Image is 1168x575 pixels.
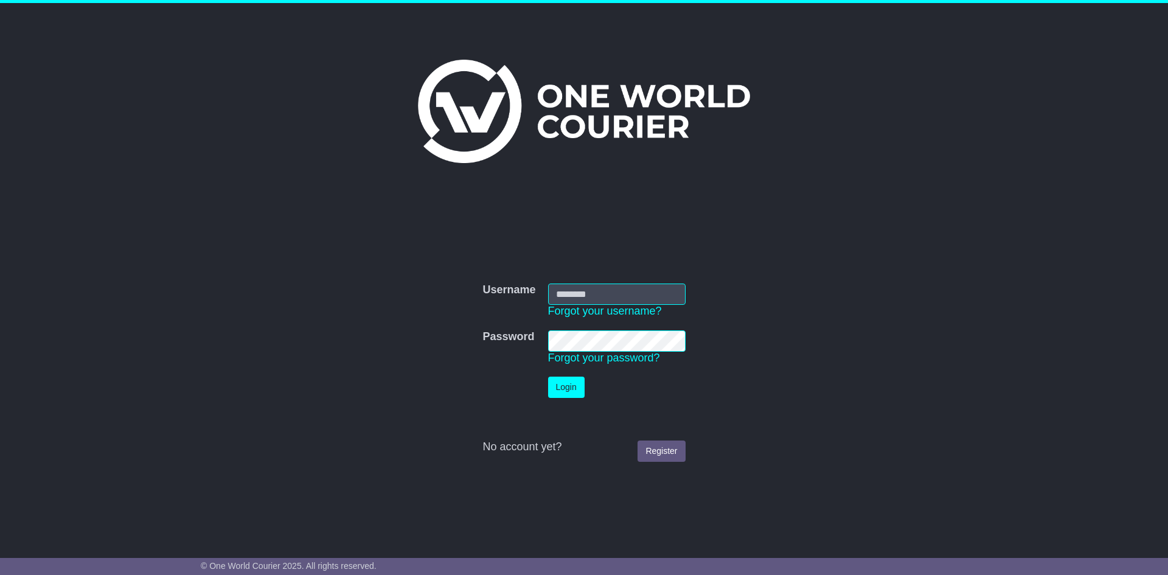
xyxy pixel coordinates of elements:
img: One World [418,60,750,163]
a: Forgot your username? [548,305,662,317]
a: Register [638,441,685,462]
label: Username [482,284,535,297]
div: No account yet? [482,441,685,454]
button: Login [548,377,585,398]
a: Forgot your password? [548,352,660,364]
label: Password [482,330,534,344]
span: © One World Courier 2025. All rights reserved. [201,561,377,571]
